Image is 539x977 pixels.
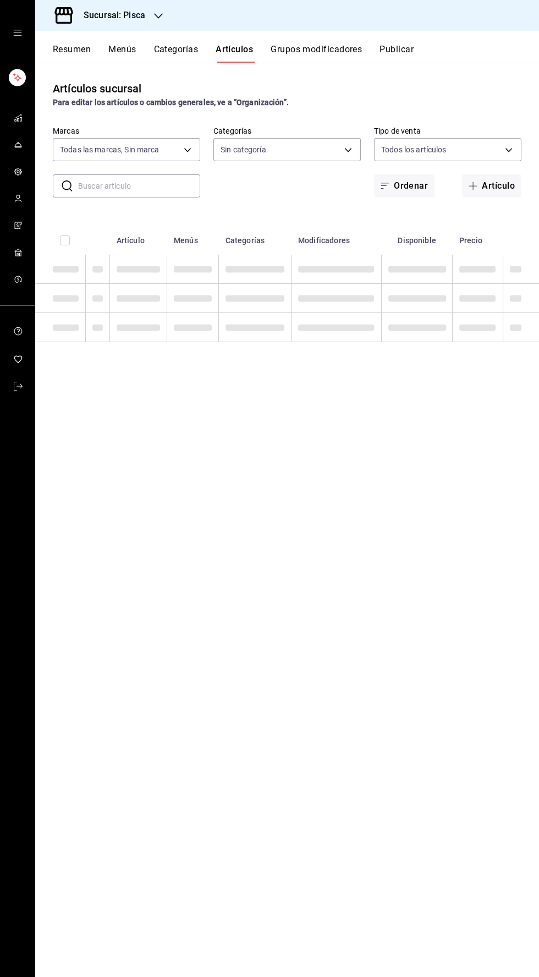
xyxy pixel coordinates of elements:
[453,219,503,255] th: Precio
[374,174,435,197] button: Ordenar
[53,80,141,97] div: Artículos sucursal
[78,175,200,197] input: Buscar artículo
[221,144,266,155] span: Sin categoría
[216,44,253,63] button: Artículos
[13,29,22,37] button: cajón abierto
[381,144,447,155] span: Todos los artículos
[108,44,136,63] button: Menús
[53,98,289,107] strong: Para editar los artículos o cambios generales, ve a “Organización”.
[462,174,521,197] button: Artículo
[213,127,361,135] label: Categorías
[167,219,219,255] th: Menús
[271,44,362,63] button: Grupos modificadores
[291,219,381,255] th: Modificadores
[60,144,159,155] span: Todas las marcas, Sin marca
[53,127,200,135] label: Marcas
[110,219,167,255] th: Artículo
[380,44,414,63] button: Publicar
[381,219,453,255] th: Disponible
[219,219,291,255] th: Categorías
[53,44,539,63] div: navigation tabs
[53,44,91,63] button: Resumen
[75,9,145,22] h3: Sucursal: Pisca
[154,44,199,63] button: Categorías
[374,127,521,135] label: Tipo de venta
